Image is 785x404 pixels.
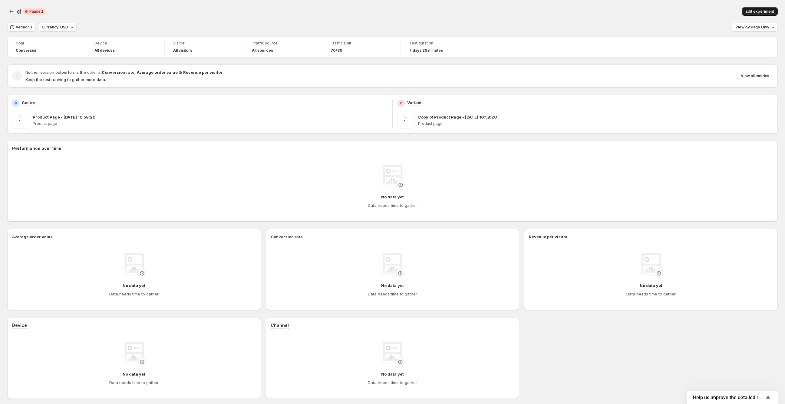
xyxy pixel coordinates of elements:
a: Traffic sourceAll sources [252,40,313,54]
span: Test duration [409,41,471,46]
span: 70/30 [331,48,342,53]
img: No data yet [381,165,405,189]
h2: Performance over time [12,145,773,151]
span: View all metrics [741,73,769,78]
span: d [17,8,21,15]
h4: No data yet [123,282,145,288]
h3: Conversion rate [271,234,303,240]
h2: B [400,101,402,106]
span: Version 1 [16,25,32,30]
strong: , [134,70,136,75]
a: Traffic split70/30 [331,40,392,54]
p: Product Page - [DATE] 10:58:20 [33,114,95,120]
h4: Data needs time to gather [109,291,159,297]
span: View by: Page Only [735,25,769,30]
p: Product page [33,121,388,126]
h4: Data needs time to gather [368,380,417,386]
h3: Revenue per visitor [529,234,568,240]
p: Copy of Product Page - [DATE] 10:58:20 [418,114,497,120]
h4: No data yet [381,194,404,200]
span: Edit experiment [746,9,774,14]
span: Keep the test running to gather more data. [25,77,106,82]
h4: No data yet [381,371,404,377]
span: Currency: USD [42,25,68,30]
img: Copy of Product Page - Jul 26, 10:58:20 [397,112,414,129]
h4: Data needs time to gather [109,380,159,386]
h3: Channel [271,322,289,328]
button: Version 1 [7,23,36,31]
span: 7 days 29 minutes [409,48,443,53]
button: Edit experiment [742,7,778,16]
button: Back [7,7,16,16]
h4: Data needs time to gather [368,291,417,297]
h4: No data yet [123,371,145,377]
span: Device [94,41,156,46]
span: Goal [16,41,77,46]
a: GoalConversion [16,40,77,54]
strong: & [179,70,182,75]
a: VisitorAll visitors [173,40,235,54]
a: Test duration7 days 29 minutes [409,40,471,54]
span: Visitor [173,41,235,46]
strong: Revenue per visitor [183,70,223,75]
img: No data yet [122,253,146,278]
strong: Average order value [137,70,178,75]
button: View by:Page Only [732,23,778,31]
span: Traffic split [331,41,392,46]
h3: Device [12,322,27,328]
h4: Data needs time to gather [368,202,417,208]
button: Show survey - Help us improve the detailed report for A/B campaigns [693,394,772,401]
button: Currency: USD [38,23,77,31]
p: Variant [407,99,422,106]
span: Conversion [16,48,38,53]
a: DeviceAll devices [94,40,156,54]
img: No data yet [639,253,663,278]
h4: Data needs time to gather [626,291,676,297]
span: Neither version outperforms the other in . [25,70,223,75]
img: No data yet [380,342,404,366]
h2: - [16,73,18,79]
button: View all metrics [737,72,773,80]
p: Product page [418,121,773,126]
span: Paused [29,9,43,14]
p: Control [22,99,37,106]
img: No data yet [380,253,404,278]
img: No data yet [122,342,146,366]
strong: Conversion rate [102,70,134,75]
h4: All visitors [173,48,192,53]
span: Traffic source [252,41,313,46]
h4: All sources [252,48,273,53]
h4: No data yet [640,282,662,288]
h3: Average order value [12,234,53,240]
img: Product Page - Jul 26, 10:58:20 [12,112,29,129]
span: Help us improve the detailed report for A/B campaigns [693,395,764,400]
h4: All devices [94,48,115,53]
h4: No data yet [381,282,404,288]
h2: A [15,101,17,106]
